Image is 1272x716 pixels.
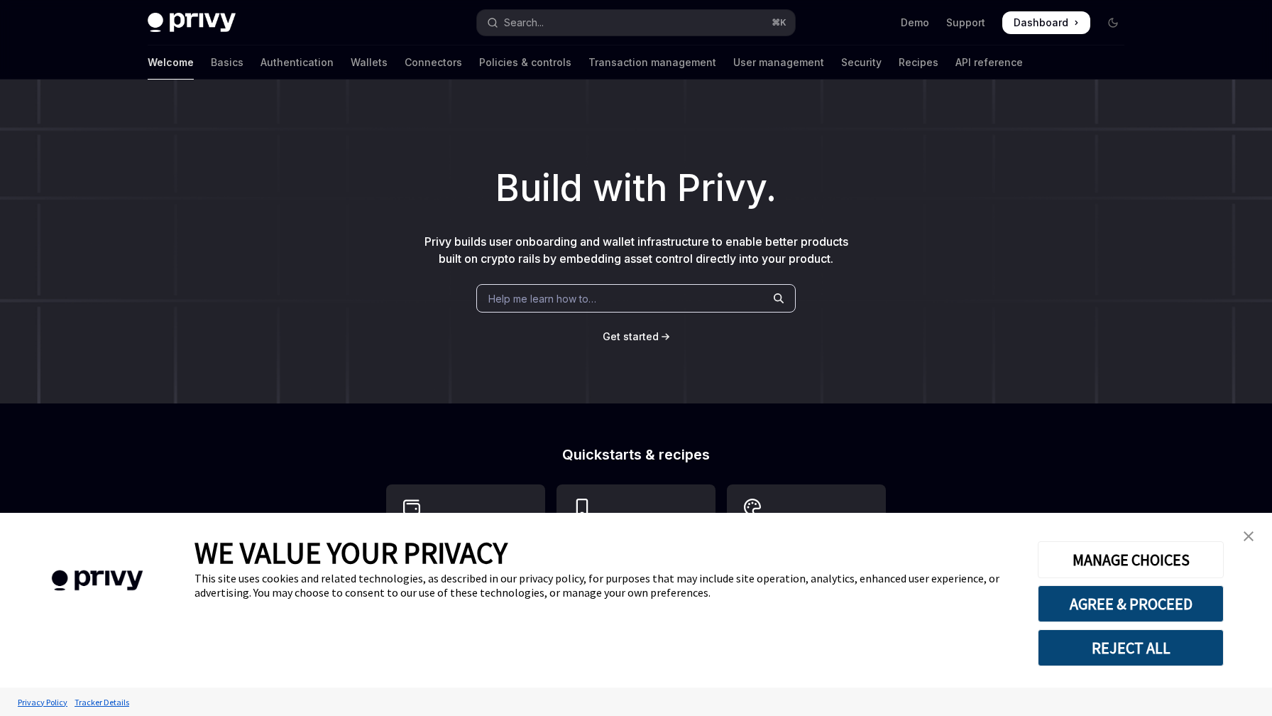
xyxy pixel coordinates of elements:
[1102,11,1124,34] button: Toggle dark mode
[261,45,334,80] a: Authentication
[405,45,462,80] a: Connectors
[14,690,71,715] a: Privacy Policy
[772,17,786,28] span: ⌘ K
[841,45,882,80] a: Security
[946,16,985,30] a: Support
[194,534,508,571] span: WE VALUE YOUR PRIVACY
[727,484,886,629] a: **** *****Whitelabel login, wallets, and user management with your own UI and branding.
[901,16,929,30] a: Demo
[1014,16,1068,30] span: Dashboard
[955,45,1023,80] a: API reference
[1038,585,1224,622] button: AGREE & PROCEED
[603,330,659,344] a: Get started
[194,571,1016,600] div: This site uses cookies and related technologies, as described in our privacy policy, for purposes...
[1038,629,1224,666] button: REJECT ALL
[386,447,886,462] h2: Quickstarts & recipes
[733,45,824,80] a: User management
[1002,11,1090,34] a: Dashboard
[479,45,571,80] a: Policies & controls
[556,484,715,629] a: **** **** **** ***Use the React Native SDK to build a mobile app on Solana.
[588,45,716,80] a: Transaction management
[424,234,848,266] span: Privy builds user onboarding and wallet infrastructure to enable better products built on crypto ...
[899,45,938,80] a: Recipes
[504,14,544,31] div: Search...
[211,45,243,80] a: Basics
[23,161,1249,216] h1: Build with Privy.
[71,690,133,715] a: Tracker Details
[1244,531,1254,541] img: close banner
[488,291,596,306] span: Help me learn how to…
[1234,522,1263,550] a: close banner
[1038,541,1224,578] button: MANAGE CHOICES
[477,10,795,36] button: Open search
[21,550,173,612] img: company logo
[603,330,659,342] span: Get started
[148,45,194,80] a: Welcome
[148,13,236,33] img: dark logo
[351,45,388,80] a: Wallets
